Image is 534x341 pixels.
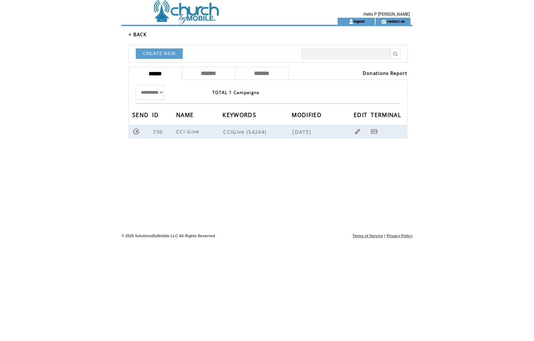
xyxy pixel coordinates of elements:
a: ID [152,113,160,117]
a: MODIFIED [292,113,323,117]
span: SEND [132,109,150,122]
a: Privacy Policy [386,234,413,238]
a: contact us [386,19,405,23]
span: 730 [153,128,164,135]
span: EDIT [354,109,369,122]
a: KEYWORDS [222,113,258,117]
span: ID [152,109,160,122]
span: | [384,234,385,238]
a: Donations Report [363,70,407,76]
span: MODIFIED [292,109,323,122]
span: NAME [176,109,195,122]
a: < BACK [128,31,147,38]
span: CCIGive (54244) [223,128,291,135]
span: TOTAL 1 Campaigns [212,90,260,95]
span: [DATE] [292,128,313,135]
span: KEYWORDS [222,109,258,122]
span: TERMINAL [371,109,403,122]
img: account_icon.gif [348,19,354,24]
span: © 2025 SolutionsByMobile LLC All Rights Reserved [121,234,215,238]
span: Hello P [PERSON_NAME] [363,12,410,17]
a: logout [354,19,364,23]
img: contact_us_icon.gif [381,19,386,24]
a: NAME [176,113,195,117]
span: CCI Give [176,128,201,135]
a: CREATE NEW [136,48,183,59]
a: Terms of Service [353,234,383,238]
